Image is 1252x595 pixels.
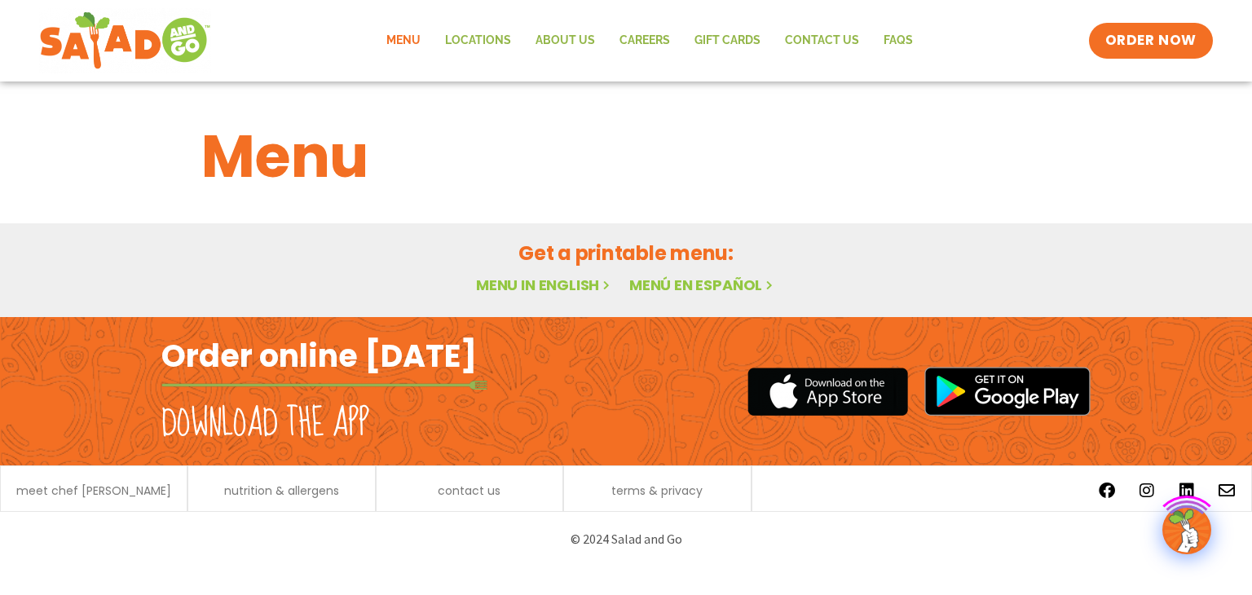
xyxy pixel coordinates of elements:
a: GIFT CARDS [682,22,773,59]
p: © 2024 Salad and Go [170,528,1082,550]
h1: Menu [201,112,1051,201]
a: meet chef [PERSON_NAME] [16,485,171,496]
h2: Order online [DATE] [161,336,477,376]
nav: Menu [374,22,925,59]
a: Menú en español [629,275,776,295]
img: appstore [747,365,908,418]
a: ORDER NOW [1089,23,1213,59]
img: new-SAG-logo-768×292 [39,8,211,73]
img: google_play [924,367,1091,416]
h2: Download the app [161,401,369,447]
a: terms & privacy [611,485,703,496]
h2: Get a printable menu: [201,239,1051,267]
a: nutrition & allergens [224,485,339,496]
a: About Us [523,22,607,59]
a: Menu [374,22,433,59]
a: FAQs [871,22,925,59]
a: Locations [433,22,523,59]
span: ORDER NOW [1105,31,1197,51]
img: fork [161,381,487,390]
a: contact us [438,485,500,496]
a: Contact Us [773,22,871,59]
a: Menu in English [476,275,613,295]
a: Careers [607,22,682,59]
